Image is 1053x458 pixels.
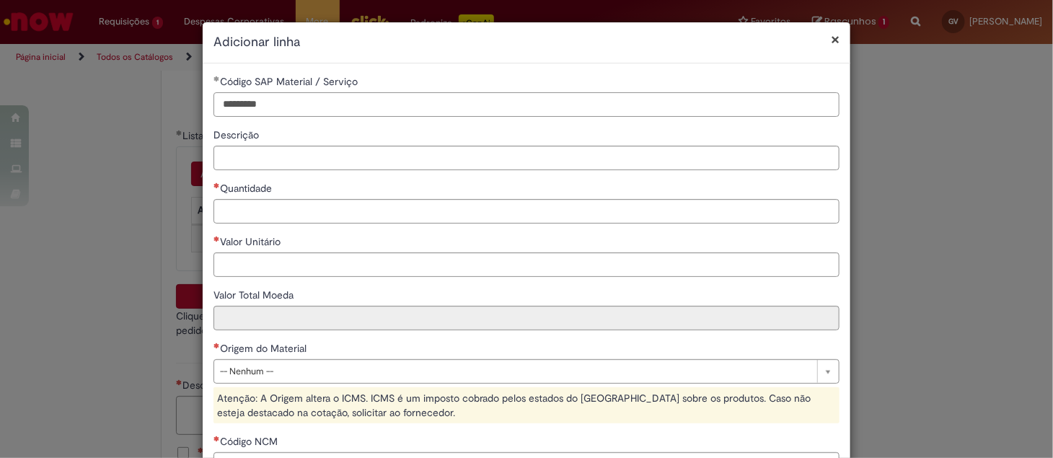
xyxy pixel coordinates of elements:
[213,306,840,330] input: Valor Total Moeda
[220,360,810,383] span: -- Nenhum --
[213,252,840,277] input: Valor Unitário
[220,235,283,248] span: Valor Unitário
[220,182,275,195] span: Quantidade
[213,33,840,52] h2: Adicionar linha
[213,128,262,141] span: Descrição
[213,199,840,224] input: Quantidade
[213,92,840,117] input: Código SAP Material / Serviço
[213,236,220,242] span: Necessários
[831,32,840,47] button: Fechar modal
[220,342,309,355] span: Origem do Material
[220,435,281,448] span: Código NCM
[213,182,220,188] span: Necessários
[213,436,220,441] span: Necessários
[213,343,220,348] span: Necessários
[213,289,296,301] span: Somente leitura - Valor Total Moeda
[213,146,840,170] input: Descrição
[213,387,840,423] div: Atenção: A Origem altera o ICMS. ICMS é um imposto cobrado pelos estados do [GEOGRAPHIC_DATA] sob...
[213,76,220,82] span: Obrigatório Preenchido
[220,75,361,88] span: Código SAP Material / Serviço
